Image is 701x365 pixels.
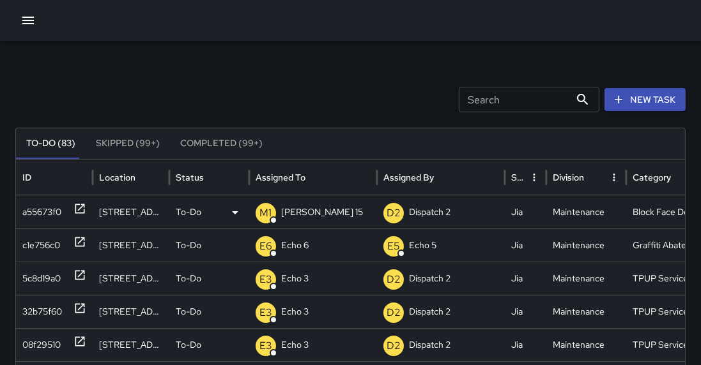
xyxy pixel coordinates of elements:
[387,239,400,254] p: E5
[553,172,584,183] div: Division
[605,88,686,112] button: New Task
[22,172,31,183] div: ID
[176,229,201,262] p: To-Do
[176,329,201,361] p: To-Do
[511,172,524,183] div: Source
[93,328,169,361] div: 230 Bay Place
[387,338,401,354] p: D2
[259,305,272,320] p: E3
[259,338,272,354] p: E3
[176,196,201,228] p: To-Do
[93,195,169,228] div: 330 17th Street
[409,196,451,228] p: Dispatch 2
[409,295,451,328] p: Dispatch 2
[22,196,61,228] div: a55673f0
[546,328,626,361] div: Maintenance
[505,295,546,328] div: Jia
[93,262,169,295] div: 2251 Broadway
[22,262,61,295] div: 5c8d19a0
[86,128,170,159] button: Skipped (99+)
[409,229,436,262] p: Echo 5
[633,172,671,183] div: Category
[176,172,204,183] div: Status
[546,295,626,328] div: Maintenance
[99,172,135,183] div: Location
[281,329,309,361] p: Echo 3
[387,205,401,221] p: D2
[22,295,62,328] div: 32b75f60
[256,172,305,183] div: Assigned To
[546,228,626,262] div: Maintenance
[525,168,543,186] button: Source column menu
[605,168,623,186] button: Division column menu
[409,329,451,361] p: Dispatch 2
[281,295,309,328] p: Echo 3
[546,262,626,295] div: Maintenance
[93,228,169,262] div: 2250 Broadway
[259,239,272,254] p: E6
[546,195,626,228] div: Maintenance
[176,262,201,295] p: To-Do
[93,295,169,328] div: 155 Grand Avenue
[383,172,434,183] div: Assigned By
[16,128,86,159] button: To-Do (83)
[170,128,273,159] button: Completed (99+)
[387,305,401,320] p: D2
[281,229,309,262] p: Echo 6
[22,229,60,262] div: c1e756c0
[281,196,363,228] p: [PERSON_NAME] 15
[387,272,401,287] p: D2
[259,272,272,287] p: E3
[176,295,201,328] p: To-Do
[22,329,61,361] div: 08f29510
[281,262,309,295] p: Echo 3
[505,228,546,262] div: Jia
[505,195,546,228] div: Jia
[260,205,272,221] p: M1
[409,262,451,295] p: Dispatch 2
[505,262,546,295] div: Jia
[505,328,546,361] div: Jia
